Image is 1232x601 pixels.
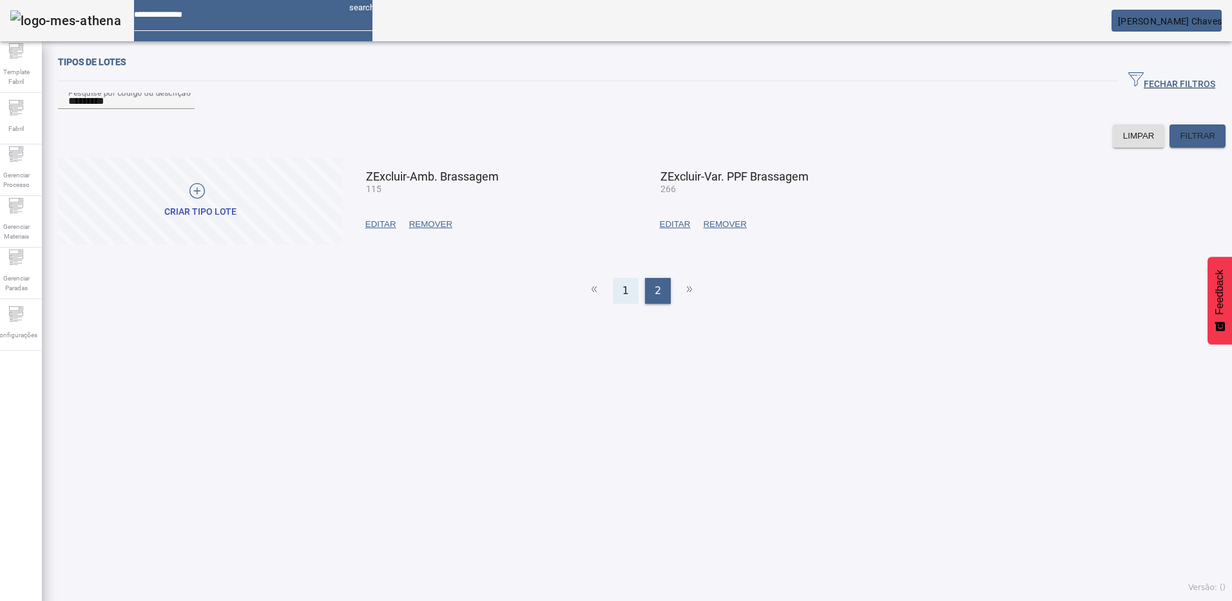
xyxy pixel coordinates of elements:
[1208,257,1232,344] button: Feedback - Mostrar pesquisa
[58,157,343,244] button: CRIAR TIPO LOTE
[1123,130,1155,143] span: LIMPAR
[697,213,753,236] button: REMOVER
[359,213,403,236] button: EDITAR
[1113,124,1165,148] button: LIMPAR
[622,283,629,299] span: 1
[660,170,809,183] span: ZExcluir-Var. PPF Brassagem
[660,184,676,194] span: 266
[365,218,396,231] span: EDITAR
[68,88,191,97] mat-label: Pesquise por código ou descrição
[164,206,236,219] div: CRIAR TIPO LOTE
[409,218,452,231] span: REMOVER
[1118,70,1226,93] button: FECHAR FILTROS
[653,213,697,236] button: EDITAR
[1188,583,1226,592] span: Versão: ()
[403,213,459,236] button: REMOVER
[1180,130,1215,143] span: FILTRAR
[366,184,381,194] span: 115
[1128,72,1215,91] span: FECHAR FILTROS
[1118,16,1222,26] span: [PERSON_NAME] Chaves
[1214,270,1226,315] span: Feedback
[10,10,121,31] img: logo-mes-athena
[5,120,28,137] span: Fabril
[1169,124,1226,148] button: FILTRAR
[366,170,499,183] span: ZExcluir-Amb. Brassagem
[703,218,746,231] span: REMOVER
[58,57,126,67] span: Tipos de lotes
[660,218,691,231] span: EDITAR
